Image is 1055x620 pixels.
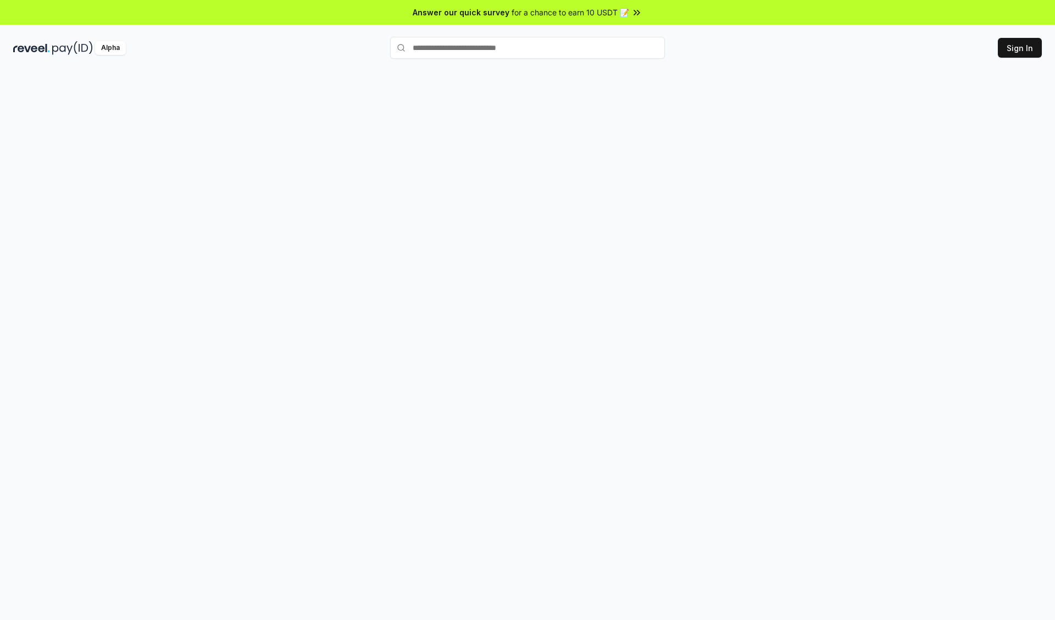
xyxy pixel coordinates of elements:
img: pay_id [52,41,93,55]
button: Sign In [998,38,1042,58]
img: reveel_dark [13,41,50,55]
span: for a chance to earn 10 USDT 📝 [512,7,629,18]
span: Answer our quick survey [413,7,509,18]
div: Alpha [95,41,126,55]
